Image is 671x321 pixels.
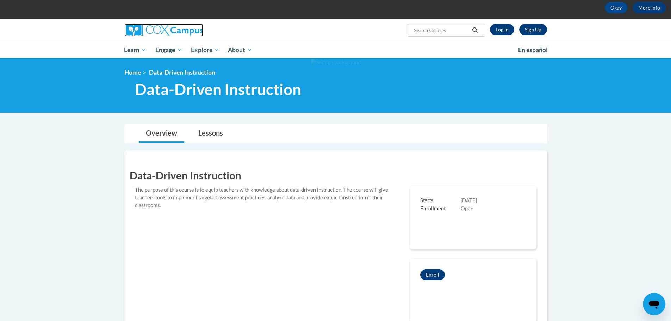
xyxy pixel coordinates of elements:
[514,43,552,57] a: En español
[470,26,480,35] button: Search
[149,69,215,76] span: Data-Driven Instruction
[186,42,224,58] a: Explore
[155,46,182,54] span: Engage
[130,186,404,209] div: The purpose of this course is to equip teachers with knowledge about data-driven instruction. The...
[191,124,230,143] a: Lessons
[519,24,547,35] a: Register
[605,2,627,13] button: Okay
[114,42,558,58] div: Main menu
[518,46,548,54] span: En español
[413,26,470,35] input: Search Courses
[124,69,141,76] a: Home
[139,124,184,143] a: Overview
[643,293,665,315] iframe: Button to launch messaging window
[461,197,477,203] span: [DATE]
[130,168,542,183] h1: Data-Driven Instruction
[120,42,151,58] a: Learn
[420,197,461,205] span: Starts
[151,42,186,58] a: Engage
[490,24,514,35] a: Log In
[461,205,473,211] span: Open
[124,24,203,37] img: Cox Campus
[420,269,445,280] button: Data-Driven Instruction
[191,46,219,54] span: Explore
[420,205,461,213] span: Enrollment
[135,80,301,99] span: Data-Driven Instruction
[124,24,258,37] a: Cox Campus
[311,59,361,67] img: Section background
[223,42,256,58] a: About
[124,46,146,54] span: Learn
[228,46,252,54] span: About
[633,2,666,13] a: More Info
